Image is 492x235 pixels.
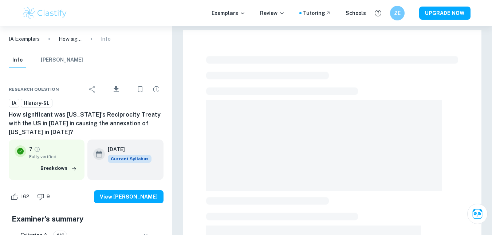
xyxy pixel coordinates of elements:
div: Dislike [35,191,54,203]
a: History-SL [21,99,52,108]
h6: How significant was [US_STATE]’s Reciprocity Treaty with the US in [DATE] in causing the annexati... [9,110,164,137]
button: ZE [390,6,405,20]
p: 7 [29,145,32,153]
span: History-SL [21,100,52,107]
a: IA [9,99,19,108]
button: Info [9,52,26,68]
button: View [PERSON_NAME] [94,190,164,203]
button: Ask Clai [467,204,488,224]
span: 162 [17,193,33,200]
div: This exemplar is based on the current syllabus. Feel free to refer to it for inspiration/ideas wh... [108,155,151,163]
p: How significant was [US_STATE]’s Reciprocity Treaty with the US in [DATE] in causing the annexati... [59,35,82,43]
p: Exemplars [212,9,245,17]
button: UPGRADE NOW [419,7,471,20]
span: IA [9,100,19,107]
span: Current Syllabus [108,155,151,163]
p: Info [101,35,111,43]
a: Grade fully verified [34,146,40,153]
h6: ZE [393,9,401,17]
span: Research question [9,86,59,93]
h5: Examiner's summary [12,214,161,224]
button: Breakdown [39,163,79,174]
div: Share [85,82,100,97]
a: Tutoring [303,9,331,17]
button: [PERSON_NAME] [41,52,83,68]
div: Download [101,80,131,99]
span: Fully verified [29,153,79,160]
a: Schools [346,9,366,17]
span: 9 [43,193,54,200]
a: IA Exemplars [9,35,40,43]
img: Clastify logo [22,6,68,20]
div: Like [9,191,33,203]
button: Help and Feedback [372,7,384,19]
h6: [DATE] [108,145,146,153]
p: Review [260,9,285,17]
div: Bookmark [133,82,147,97]
div: Report issue [149,82,164,97]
